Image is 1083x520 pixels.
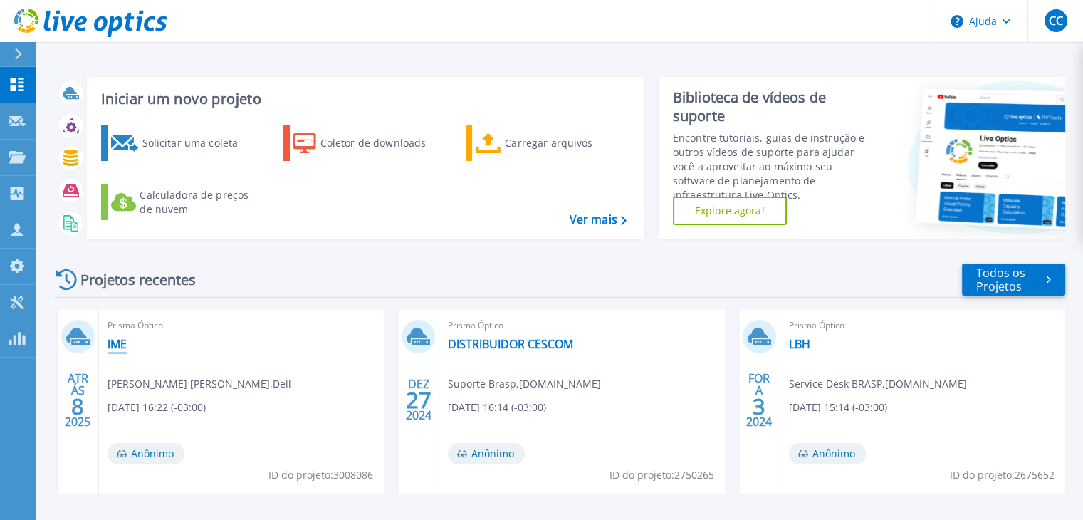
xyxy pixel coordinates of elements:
font: Anônimo [812,447,855,460]
font: Service Desk BRASP [789,377,882,390]
font: 2024 [406,407,431,423]
font: DISTRIBUIDOR CESCOM [448,336,573,352]
font: Solicitar uma coleta [142,136,238,150]
font: Projetos recentes [80,270,196,289]
a: DISTRIBUIDOR CESCOM [448,337,573,351]
a: Coletor de downloads [283,125,442,161]
font: [DOMAIN_NAME] [885,377,967,390]
a: IME [108,337,127,351]
a: Calculadora de preços de nuvem [101,184,260,220]
font: 3 [753,391,765,421]
font: 2024 [746,414,772,430]
font: 8 [71,391,84,421]
font: Prisma Óptico [448,319,503,331]
font: Anônimo [471,447,514,460]
font: Calculadora de preços de nuvem [140,188,248,216]
font: , [882,377,885,390]
font: , [270,377,273,390]
font: Todos os Projetos [976,265,1025,294]
a: Ver mais [570,213,627,227]
font: [DATE] 15:14 (-03:00) [789,400,887,414]
font: Anônimo [131,447,174,460]
font: ID do projeto: [950,468,1015,482]
font: ATRÁS [68,370,88,398]
font: Prisma Óptico [108,319,163,331]
font: 2025 [65,414,90,430]
a: Solicitar uma coleta [101,125,260,161]
font: Carregar arquivos [505,136,592,150]
font: ID do projeto: [609,468,674,482]
font: 3008086 [333,468,373,482]
font: Explore agora! [695,204,765,217]
font: Suporte Brasp [448,377,516,390]
font: Ajuda [969,14,997,28]
a: Explore agora! [673,197,787,225]
a: Carregar arquivos [466,125,624,161]
font: 2675652 [1015,468,1055,482]
font: 2750265 [674,468,714,482]
font: Ver mais [570,212,617,227]
font: [DATE] 16:22 (-03:00) [108,400,206,414]
font: DEZ [408,376,429,392]
font: ID do projeto: [268,468,333,482]
font: Encontre tutoriais, guias de instrução e outros vídeos de suporte para ajudar você a aproveitar a... [673,131,865,202]
font: , [516,377,519,390]
font: IME [108,336,127,352]
font: Iniciar um novo projeto [101,89,261,108]
font: Dell [273,377,291,390]
font: Coletor de downloads [320,136,427,150]
font: LBH [789,336,810,352]
a: LBH [789,337,810,351]
font: [DATE] 16:14 (-03:00) [448,400,546,414]
a: Todos os Projetos [962,264,1065,296]
font: Biblioteca de vídeos de suporte [673,88,826,125]
font: CC [1048,13,1062,28]
font: FORA [748,370,770,398]
font: 27 [406,385,431,415]
font: Prisma Óptico [789,319,844,331]
font: [DOMAIN_NAME] [519,377,601,390]
font: [PERSON_NAME] [PERSON_NAME] [108,377,270,390]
